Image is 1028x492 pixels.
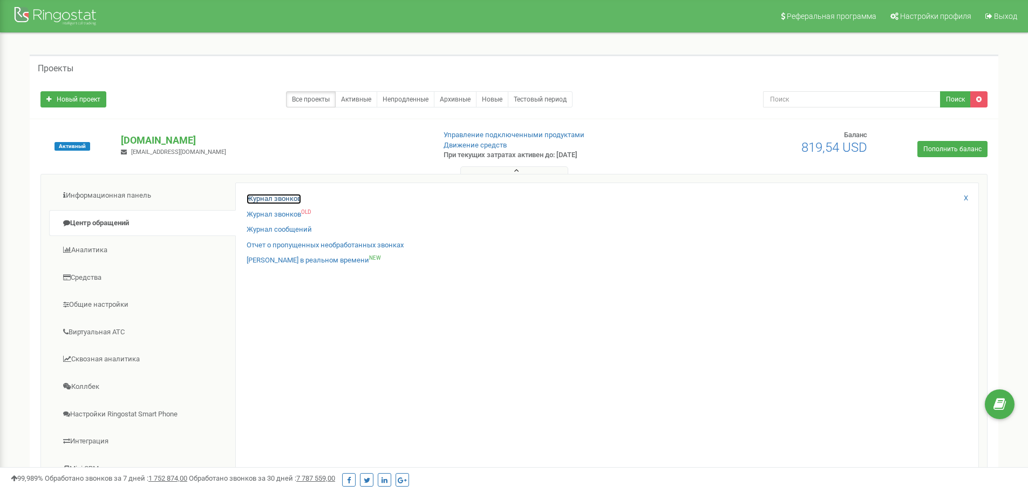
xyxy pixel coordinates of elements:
u: 1 752 874,00 [148,474,187,482]
a: Аналитика [49,237,236,264]
p: [DOMAIN_NAME] [121,133,426,147]
a: Коллбек [49,374,236,400]
p: При текущих затратах активен до: [DATE] [444,150,668,160]
span: Реферальная программа [787,12,876,21]
a: [PERSON_NAME] в реальном времениNEW [247,255,381,266]
h5: Проекты [38,64,73,73]
span: 99,989% [11,474,43,482]
span: 819,54 USD [801,140,867,155]
a: Общие настройки [49,292,236,318]
span: Настройки профиля [900,12,971,21]
a: Непродленные [377,91,434,107]
a: Mini CRM [49,456,236,482]
span: Выход [994,12,1017,21]
span: Обработано звонков за 7 дней : [45,474,187,482]
a: Все проекты [286,91,336,107]
a: Виртуальная АТС [49,319,236,346]
a: Центр обращений [49,210,236,237]
a: Настройки Ringostat Smart Phone [49,401,236,428]
a: Пополнить баланс [917,141,988,157]
a: Движение средств [444,141,507,149]
span: Баланс [844,131,867,139]
a: Новый проект [40,91,106,107]
sup: NEW [369,255,381,261]
a: Активные [335,91,377,107]
span: Активный [55,142,90,151]
input: Поиск [763,91,941,107]
a: Новые [476,91,508,107]
a: Тестовый период [508,91,573,107]
a: Отчет о пропущенных необработанных звонках [247,240,404,251]
a: Управление подключенными продуктами [444,131,584,139]
button: Поиск [940,91,971,107]
a: Сквозная аналитика [49,346,236,373]
span: [EMAIL_ADDRESS][DOMAIN_NAME] [131,149,226,156]
span: Обработано звонков за 30 дней : [189,474,335,482]
a: X [964,193,968,204]
a: Интеграция [49,428,236,455]
sup: OLD [301,209,311,215]
a: Средства [49,265,236,291]
a: Архивные [434,91,476,107]
a: Информационная панель [49,183,236,209]
a: Журнал сообщений [247,225,312,235]
u: 7 787 559,00 [296,474,335,482]
a: Журнал звонков [247,194,301,204]
a: Журнал звонковOLD [247,210,311,220]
